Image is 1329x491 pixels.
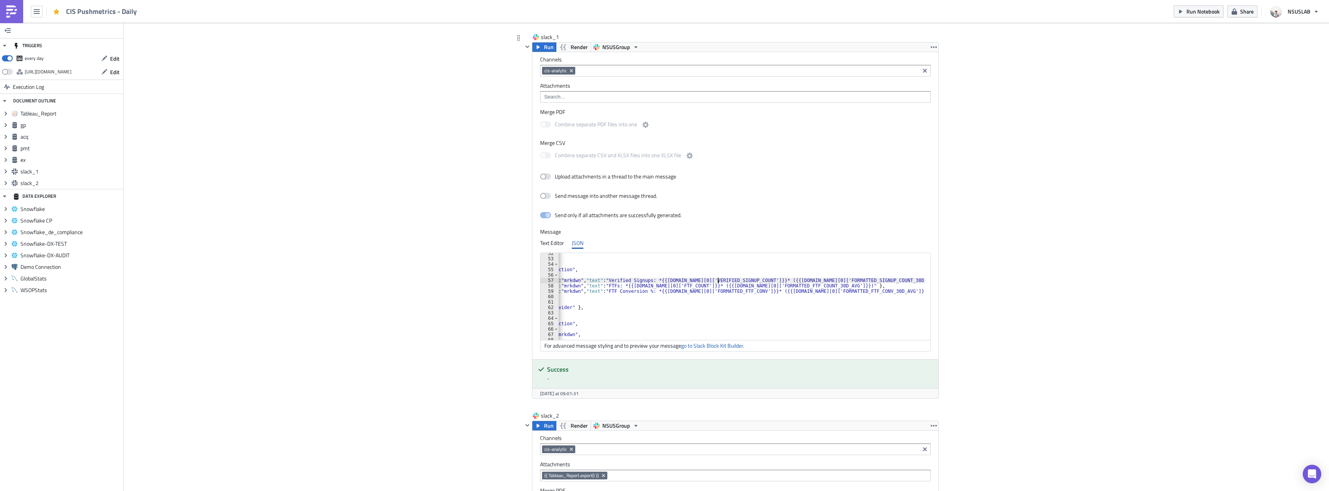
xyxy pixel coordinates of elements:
[540,340,930,351] div: For advanced message styling and to preview your message .
[532,421,556,430] button: Run
[555,212,681,219] div: Send only if all attachments are successfully generated.
[540,82,931,89] label: Attachments
[920,445,930,454] button: Clear selected items
[20,287,121,294] span: WSOPStats
[540,262,559,267] div: 54
[641,120,650,129] button: Combine separate PDF files into one
[523,421,532,430] button: Hide content
[540,192,658,199] label: Send message into another message thread.
[540,305,559,310] div: 62
[568,67,575,75] button: Remove Tag
[20,263,121,270] span: Demo Connection
[1227,5,1258,17] button: Share
[20,168,121,175] span: slack_1
[540,316,559,321] div: 64
[602,421,630,430] span: NSUSGroup
[1270,5,1283,18] img: Avatar
[1186,7,1220,15] span: Run Notebook
[541,412,572,420] span: slack_2
[568,445,575,453] button: Remove Tag
[556,42,591,52] button: Render
[1303,465,1321,483] div: Open Intercom Messenger
[3,3,403,9] body: Rich Text Area. Press ALT-0 for help.
[540,256,559,262] div: 53
[540,228,931,235] label: Message
[540,461,931,468] label: Attachments
[540,332,559,337] div: 67
[685,151,694,160] button: Combine separate CSV and XLSX files into one XLSX file
[3,3,403,9] p: DAILY - CIS Pushmetrics for cis-analytic channel
[110,54,119,63] span: Edit
[523,42,532,51] button: Hide content
[532,42,556,52] button: Run
[547,366,933,372] h5: Success
[13,39,42,53] div: TRIGGERS
[110,68,119,76] span: Edit
[20,206,121,212] span: Snowflake
[20,145,121,152] span: pmt
[681,341,743,350] a: go to Slack Block Kit Builder
[20,156,121,163] span: ex
[540,390,579,397] span: [DATE] at 09:01:31
[540,120,650,130] label: Combine separate PDF files into one
[920,66,930,75] button: Clear selected items
[540,237,564,249] div: Text Editor
[540,173,676,180] label: Upload attachments in a thread to the main message
[571,421,588,430] span: Render
[540,283,559,289] div: 58
[540,139,931,146] label: Merge CSV
[20,240,121,247] span: Snowflake-DX-TEST
[591,42,642,52] button: NSUSGroup
[20,275,121,282] span: GlobalStats
[540,321,559,326] div: 65
[540,435,931,442] label: Channels
[66,7,138,16] span: CIS Pushmetrics - Daily
[1288,7,1310,15] span: NSUSLAB
[571,42,588,52] span: Render
[20,217,121,224] span: Snowflake CP
[602,42,630,52] span: NSUSGroup
[1266,3,1323,20] button: NSUSLAB
[556,421,591,430] button: Render
[1240,7,1254,15] span: Share
[20,110,121,117] span: Tableau_Report
[544,68,567,74] span: cis-analytic
[572,237,583,249] div: JSON
[540,272,559,278] div: 56
[540,278,559,283] div: 57
[540,267,559,272] div: 55
[20,133,121,140] span: acq
[25,66,71,78] div: https://pushmetrics.io/api/v1/report/NxL0X70LDW/webhook?token=347c65fd3135441da214c6e2cebc780e
[544,42,554,52] span: Run
[600,472,607,479] button: Remove Tag
[544,472,599,479] span: {{ Tableau_Report.export() }}
[20,122,121,129] span: gp
[20,252,121,259] span: Snowflake-DX-AUDIT
[544,421,554,430] span: Run
[5,5,18,18] img: PushMetrics
[540,56,931,63] label: Channels
[540,109,931,116] label: Merge PDF
[540,294,559,299] div: 60
[541,33,572,41] span: slack_1
[13,94,56,108] div: DOCUMENT OUTLINE
[20,180,121,187] span: slack_2
[591,421,642,430] button: NSUSGroup
[540,337,559,343] div: 68
[97,66,123,78] button: Edit
[542,93,928,101] input: Search...
[25,53,44,64] div: every day
[1174,5,1224,17] button: Run Notebook
[540,299,559,305] div: 61
[540,326,559,332] div: 66
[97,53,123,65] button: Edit
[540,151,694,161] label: Combine separate CSV and XLSX files into one XLSX file
[20,229,121,236] span: Snowflake_de_compliance
[547,374,933,382] div: -
[13,189,56,203] div: DATA EXPLORER
[540,251,559,256] div: 52
[544,446,567,452] span: cis-analytic
[540,289,559,294] div: 59
[13,80,44,94] span: Execution Log
[540,310,559,316] div: 63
